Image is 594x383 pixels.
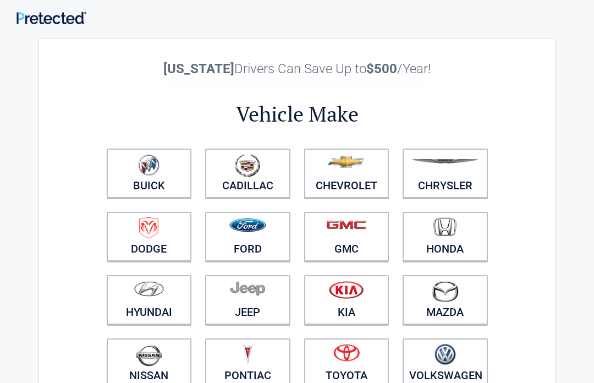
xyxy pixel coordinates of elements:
img: honda [433,217,457,237]
h2: Drivers Can Save Up to /Year [100,61,494,76]
a: Mazda [403,275,488,325]
img: volkswagen [435,344,456,365]
img: buick [138,154,159,176]
a: Cadillac [205,149,290,198]
img: gmc [326,220,366,229]
img: Main Logo [16,12,86,24]
img: chevrolet [328,156,365,168]
img: chrysler [411,159,479,164]
img: pontiac [242,344,253,365]
img: toyota [333,344,360,362]
a: GMC [304,212,389,261]
img: dodge [139,217,158,239]
b: [US_STATE] [163,61,234,76]
b: $500 [366,61,397,76]
a: Jeep [205,275,290,325]
a: Chevrolet [304,149,389,198]
img: jeep [230,281,265,296]
img: nissan [136,344,162,366]
a: Hyundai [107,275,192,325]
img: mazda [431,281,459,302]
a: Buick [107,149,192,198]
img: kia [329,281,364,299]
img: cadillac [235,154,260,177]
a: Dodge [107,212,192,261]
a: Kia [304,275,389,325]
a: Chrysler [403,149,488,198]
img: hyundai [134,281,164,297]
img: ford [229,218,266,232]
a: Honda [403,212,488,261]
h2: Vehicle Make [100,100,494,128]
a: Ford [205,212,290,261]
